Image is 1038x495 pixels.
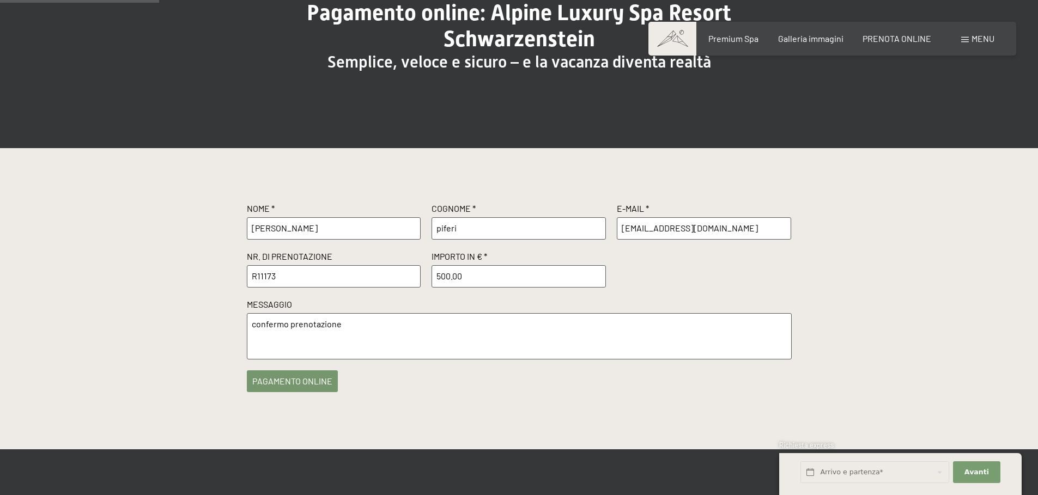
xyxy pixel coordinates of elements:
span: Semplice, veloce e sicuro – e la vacanza diventa realtà [327,52,711,71]
span: Richiesta express [779,441,834,449]
button: Avanti [953,461,1000,484]
label: Importo in € * [432,250,606,265]
span: Avanti [964,467,989,477]
label: Nr. di prenotazione [247,250,421,265]
label: Cognome * [432,203,606,217]
button: pagamento online [247,370,338,392]
span: Menu [972,33,994,44]
label: E-Mail * [617,203,791,217]
a: Premium Spa [708,33,758,44]
a: Galleria immagini [778,33,843,44]
label: Messaggio [247,298,792,313]
label: Nome * [247,203,421,217]
a: PRENOTA ONLINE [863,33,931,44]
